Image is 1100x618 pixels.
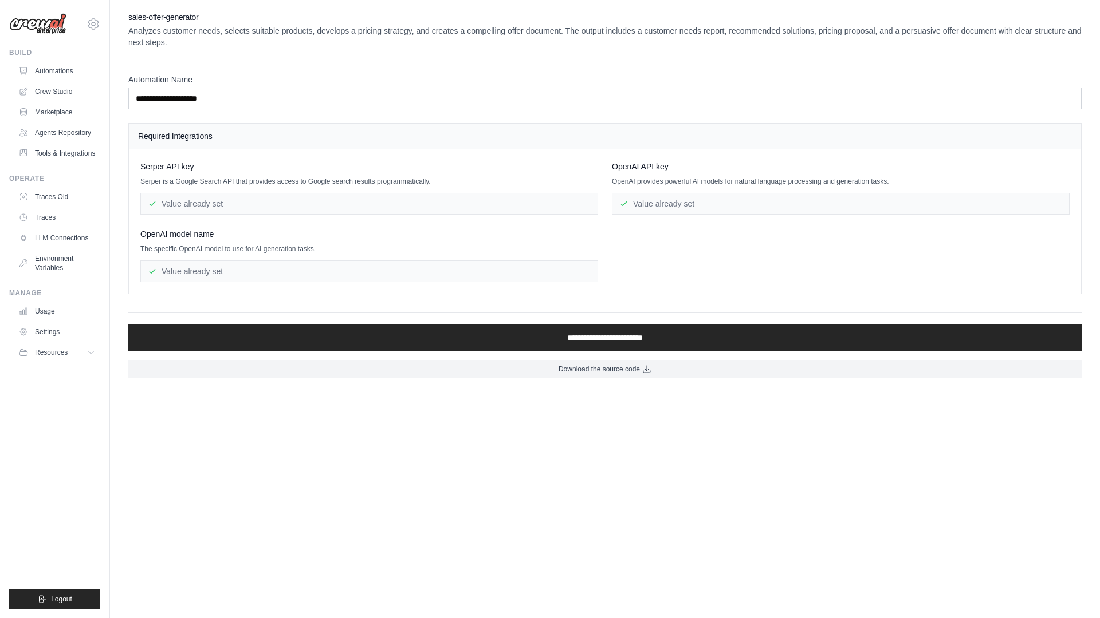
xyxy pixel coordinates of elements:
div: Manage [9,288,100,298]
span: Logout [51,595,72,604]
p: Serper is a Google Search API that provides access to Google search results programmatically. [140,177,598,186]
span: Download the source code [559,365,640,374]
h4: Required Integrations [138,130,1072,142]
iframe: Chat Widget [1043,563,1100,618]
a: Settings [14,323,100,341]
label: Automation Name [128,74,1082,85]
span: Resources [35,348,68,357]
a: LLM Connections [14,229,100,247]
p: OpenAI provides powerful AI models for natural language processing and generation tasks. [612,177,1070,186]
div: Operate [9,174,100,183]
button: Logout [9,589,100,609]
h2: sales-offer-generator [128,11,1082,23]
a: Marketplace [14,103,100,121]
p: Analyzes customer needs, selects suitable products, develops a pricing strategy, and creates a co... [128,25,1082,48]
div: Value already set [140,260,598,282]
span: Serper API key [140,161,194,172]
a: Traces Old [14,188,100,206]
a: Traces [14,208,100,227]
div: Value already set [140,193,598,215]
p: The specific OpenAI model to use for AI generation tasks. [140,244,598,253]
a: Usage [14,302,100,320]
a: Agents Repository [14,124,100,142]
button: Resources [14,343,100,362]
div: Value already set [612,193,1070,215]
a: Tools & Integrations [14,144,100,163]
div: Build [9,48,100,57]
a: Environment Variables [14,249,100,277]
a: Download the source code [128,360,1082,378]
span: OpenAI model name [140,228,214,240]
a: Automations [14,62,100,80]
a: Crew Studio [14,82,100,101]
span: OpenAI API key [612,161,669,172]
img: Logo [9,13,66,35]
